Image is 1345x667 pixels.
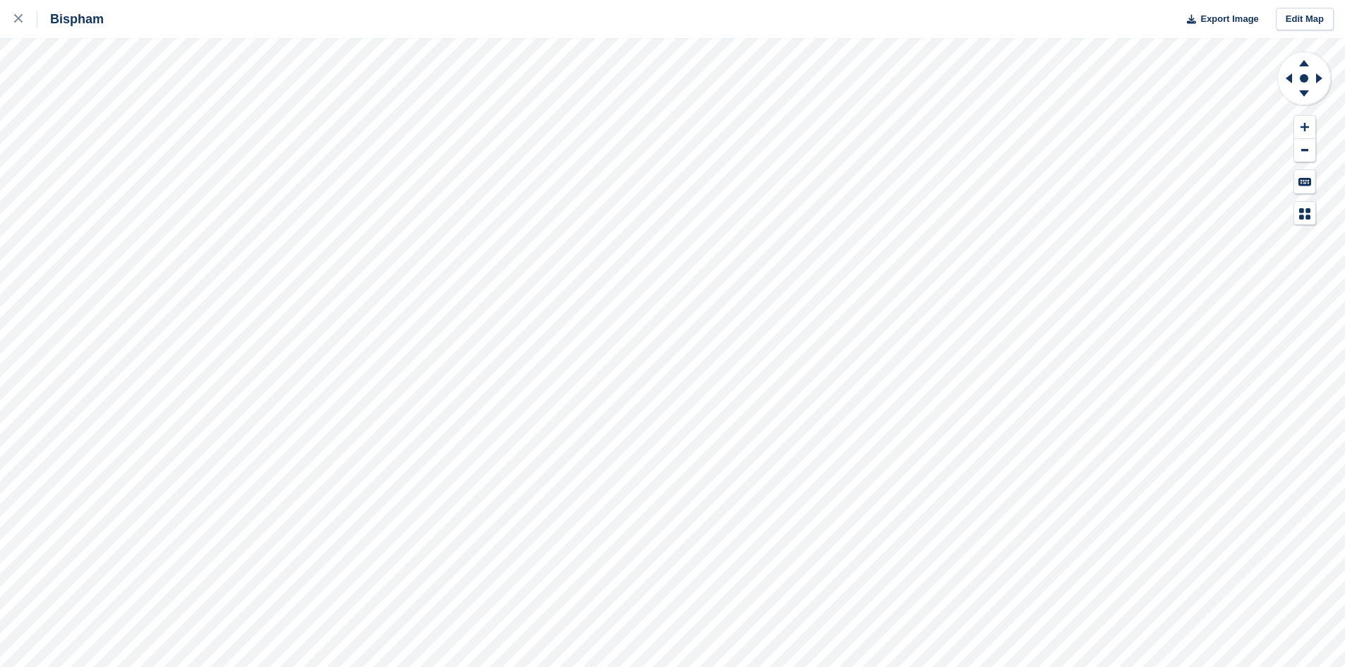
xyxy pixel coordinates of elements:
span: Export Image [1200,12,1258,26]
button: Map Legend [1294,202,1315,225]
div: Bispham [37,11,104,28]
button: Keyboard Shortcuts [1294,170,1315,193]
button: Export Image [1178,8,1259,31]
button: Zoom In [1294,116,1315,139]
button: Zoom Out [1294,139,1315,162]
a: Edit Map [1276,8,1334,31]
